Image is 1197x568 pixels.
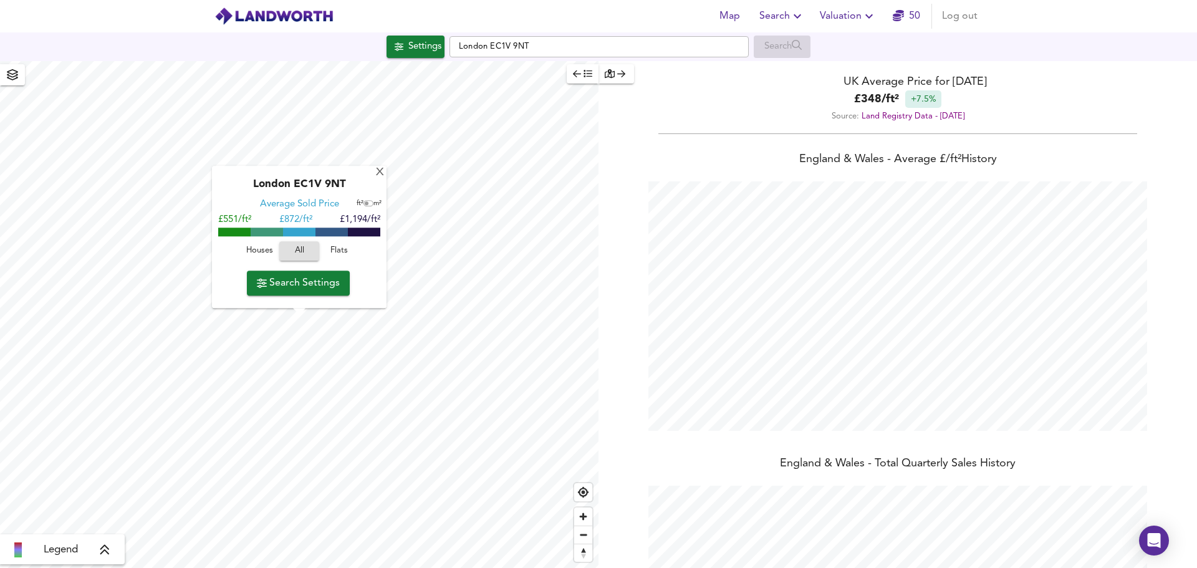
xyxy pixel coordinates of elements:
div: Average Sold Price [260,199,339,211]
span: ft² [357,201,363,208]
div: England & Wales - Average £/ ft² History [598,152,1197,169]
button: Search Settings [247,271,350,296]
span: £ 872/ft² [279,216,312,225]
img: logo [214,7,334,26]
span: £1,194/ft² [340,216,380,225]
div: Click to configure Search Settings [387,36,445,58]
button: Zoom in [574,508,592,526]
button: All [279,242,319,261]
div: X [375,167,385,179]
span: Legend [44,542,78,557]
span: Map [714,7,744,25]
span: Valuation [820,7,877,25]
div: Settings [408,39,441,55]
div: Open Intercom Messenger [1139,526,1169,556]
button: Settings [387,36,445,58]
span: All [286,244,313,259]
span: Log out [942,7,978,25]
b: £ 348 / ft² [854,91,899,108]
button: Map [709,4,749,29]
span: Search Settings [257,274,340,292]
div: England & Wales - Total Quarterly Sales History [598,456,1197,473]
a: Land Registry Data - [DATE] [862,112,964,120]
div: London EC1V 9NT [218,179,380,199]
div: +7.5% [905,90,941,108]
a: 50 [893,7,920,25]
span: Houses [243,244,276,259]
span: m² [373,201,382,208]
div: Enable a Source before running a Search [754,36,810,58]
button: Reset bearing to north [574,544,592,562]
span: £551/ft² [218,216,251,225]
button: Flats [319,242,359,261]
button: Zoom out [574,526,592,544]
button: Valuation [815,4,882,29]
button: Find my location [574,483,592,501]
button: Log out [937,4,983,29]
button: 50 [887,4,926,29]
button: Search [754,4,810,29]
span: Flats [322,244,356,259]
div: Source: [598,108,1197,125]
input: Enter a location... [449,36,749,57]
button: Houses [239,242,279,261]
span: Search [759,7,805,25]
div: UK Average Price for [DATE] [598,74,1197,90]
